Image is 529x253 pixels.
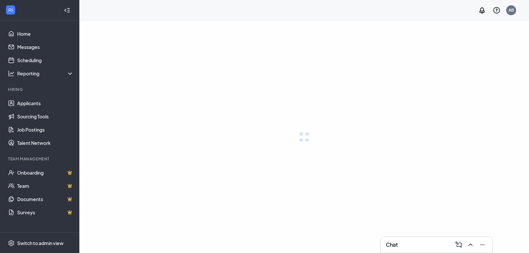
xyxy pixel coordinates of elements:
button: ChevronUp [465,239,475,250]
a: Sourcing Tools [17,110,74,123]
svg: WorkstreamLogo [7,7,14,13]
a: Job Postings [17,123,74,136]
div: Hiring [8,87,72,92]
a: Home [17,27,74,40]
div: AB [509,7,514,13]
svg: Minimize [478,241,486,249]
svg: ChevronUp [467,241,474,249]
a: OnboardingCrown [17,166,74,179]
a: Talent Network [17,136,74,149]
div: Team Management [8,156,72,162]
a: Applicants [17,97,74,110]
button: Minimize [476,239,487,250]
svg: Settings [8,240,15,246]
div: Reporting [17,70,74,77]
svg: Analysis [8,70,15,77]
a: TeamCrown [17,179,74,192]
button: ComposeMessage [453,239,463,250]
svg: Notifications [478,6,486,14]
div: Switch to admin view [17,240,63,246]
svg: Collapse [64,7,70,14]
a: Messages [17,40,74,54]
a: SurveysCrown [17,206,74,219]
h3: Chat [386,241,398,248]
a: Scheduling [17,54,74,67]
svg: ComposeMessage [455,241,463,249]
svg: QuestionInfo [493,6,501,14]
a: DocumentsCrown [17,192,74,206]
